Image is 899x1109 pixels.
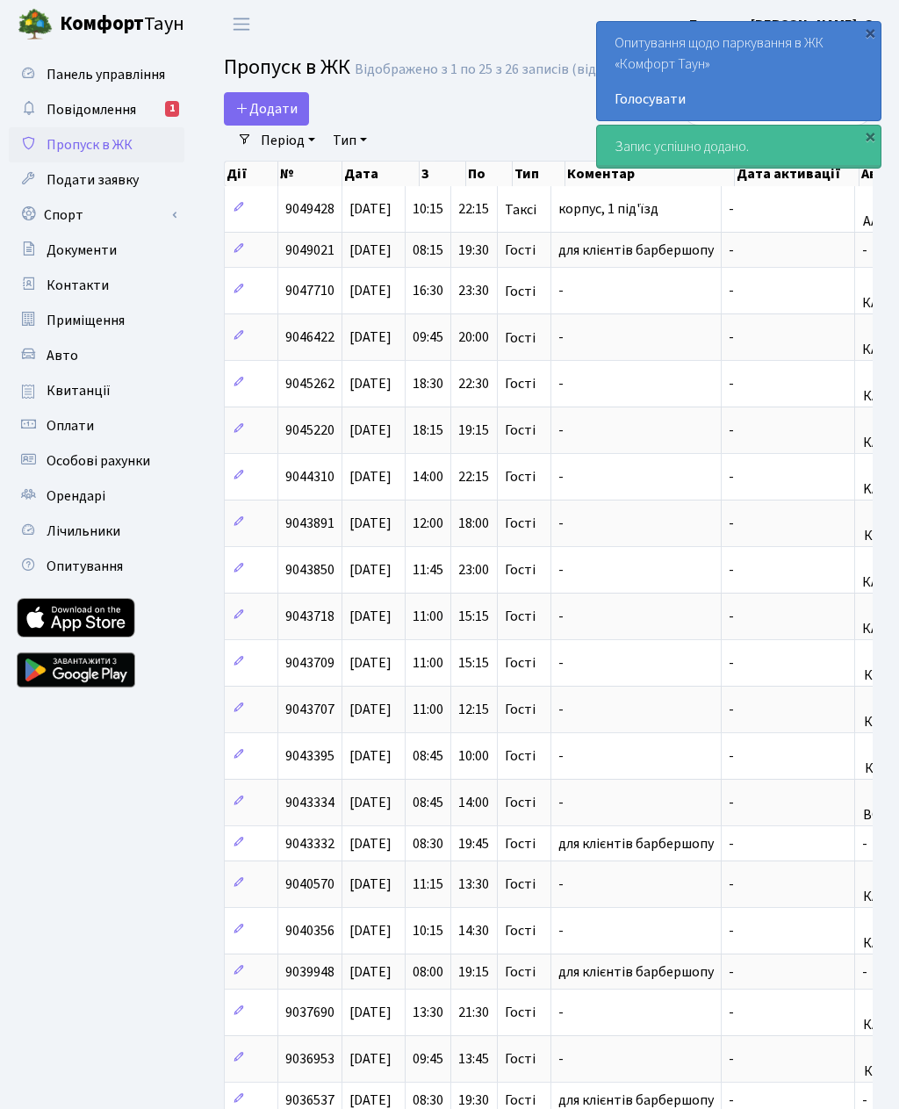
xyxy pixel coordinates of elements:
[505,925,536,939] span: Гості
[285,561,334,580] span: 9043850
[349,561,392,580] span: [DATE]
[565,162,735,186] th: Коментар
[219,10,263,39] button: Переключити навігацію
[735,162,859,186] th: Дата активації
[285,421,334,441] span: 9045220
[505,657,536,671] span: Гості
[505,203,536,217] span: Таксі
[505,610,536,624] span: Гості
[558,241,714,260] span: для клієнтів барбершопу
[458,421,489,441] span: 19:15
[505,965,536,979] span: Гості
[729,468,734,487] span: -
[285,200,334,220] span: 9049428
[558,834,714,853] span: для клієнтів барбершопу
[458,515,489,534] span: 18:00
[505,878,536,892] span: Гості
[9,57,184,92] a: Панель управління
[413,608,443,627] span: 11:00
[9,479,184,514] a: Орендарі
[285,794,334,813] span: 9043334
[505,796,536,810] span: Гості
[9,549,184,584] a: Опитування
[413,1049,443,1069] span: 09:45
[558,747,564,767] span: -
[458,200,489,220] span: 22:15
[235,99,298,119] span: Додати
[729,608,734,627] span: -
[285,468,334,487] span: 9044310
[47,241,117,260] span: Документи
[558,1049,564,1069] span: -
[349,875,392,895] span: [DATE]
[458,608,489,627] span: 15:15
[60,10,144,38] b: Комфорт
[689,15,878,34] b: Блєдних [PERSON_NAME]. О.
[413,200,443,220] span: 10:15
[505,564,536,578] span: Гості
[558,654,564,673] span: -
[729,561,734,580] span: -
[861,24,879,41] div: ×
[729,200,734,220] span: -
[729,834,734,853] span: -
[466,162,513,186] th: По
[224,52,350,83] span: Пропуск в ЖК
[689,14,878,35] a: Блєдних [PERSON_NAME]. О.
[458,962,489,982] span: 19:15
[505,284,536,299] span: Гості
[729,1049,734,1069] span: -
[349,241,392,260] span: [DATE]
[413,561,443,580] span: 11:45
[597,22,881,120] div: Опитування щодо паркування в ЖК «Комфорт Таун»
[458,875,489,895] span: 13:30
[505,243,536,257] span: Гості
[558,328,564,348] span: -
[558,468,564,487] span: -
[9,233,184,268] a: Документи
[225,162,278,186] th: Дії
[413,515,443,534] span: 12:00
[349,1049,392,1069] span: [DATE]
[285,515,334,534] span: 9043891
[47,276,109,295] span: Контакти
[458,701,489,720] span: 12:15
[558,421,564,441] span: -
[413,282,443,301] span: 16:30
[349,468,392,487] span: [DATE]
[505,703,536,717] span: Гості
[285,328,334,348] span: 9046422
[9,198,184,233] a: Спорт
[9,443,184,479] a: Особові рахунки
[458,561,489,580] span: 23:00
[413,794,443,813] span: 08:45
[278,162,342,186] th: №
[729,962,734,982] span: -
[9,303,184,338] a: Приміщення
[349,282,392,301] span: [DATE]
[729,375,734,394] span: -
[862,962,867,982] span: -
[558,375,564,394] span: -
[729,241,734,260] span: -
[349,962,392,982] span: [DATE]
[349,701,392,720] span: [DATE]
[285,375,334,394] span: 9045262
[349,200,392,220] span: [DATE]
[285,1049,334,1069] span: 9036953
[505,471,536,485] span: Гості
[558,515,564,534] span: -
[349,747,392,767] span: [DATE]
[349,1004,392,1023] span: [DATE]
[862,241,867,260] span: -
[349,515,392,534] span: [DATE]
[349,794,392,813] span: [DATE]
[558,561,564,580] span: -
[413,468,443,487] span: 14:00
[458,468,489,487] span: 22:15
[47,346,78,365] span: Авто
[9,127,184,162] a: Пропуск в ЖК
[47,65,165,84] span: Панель управління
[615,89,863,110] a: Голосувати
[458,282,489,301] span: 23:30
